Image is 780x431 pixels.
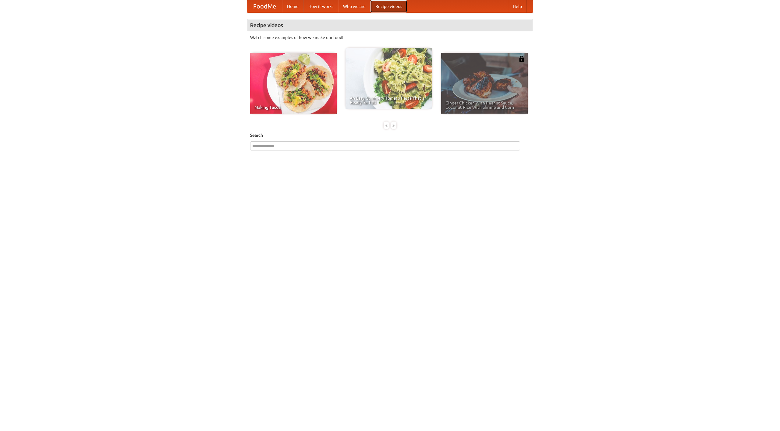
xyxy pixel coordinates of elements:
a: How it works [303,0,338,12]
div: « [384,122,389,129]
p: Watch some examples of how we make our food! [250,34,530,41]
a: Making Tacos [250,53,337,114]
a: FoodMe [247,0,282,12]
span: An Easy, Summery Tomato Pasta That's Ready for Fall [350,96,428,104]
img: 483408.png [519,56,525,62]
a: Who we are [338,0,370,12]
h5: Search [250,132,530,138]
a: Recipe videos [370,0,407,12]
span: Making Tacos [254,105,332,109]
h4: Recipe videos [247,19,533,31]
a: An Easy, Summery Tomato Pasta That's Ready for Fall [346,48,432,109]
div: » [391,122,396,129]
a: Home [282,0,303,12]
a: Help [508,0,527,12]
